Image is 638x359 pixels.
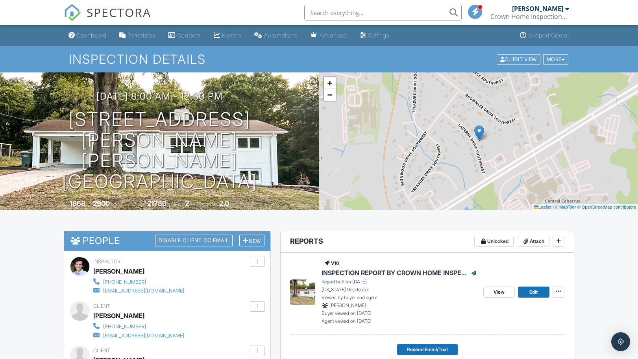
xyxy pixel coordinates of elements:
div: [PERSON_NAME] [93,265,144,277]
a: Zoom out [324,89,336,101]
img: Marker [474,125,484,141]
img: The Best Home Inspection Software - Spectora [64,4,81,21]
a: © MapTiler [555,205,576,209]
div: [PHONE_NUMBER] [103,279,146,285]
a: © OpenStreetMap contributors [577,205,636,209]
div: [PERSON_NAME] [512,5,563,13]
a: Dashboard [65,28,110,43]
a: Contacts [165,28,204,43]
div: 2.0 [219,199,229,207]
h1: [STREET_ADDRESS][PERSON_NAME][PERSON_NAME] [GEOGRAPHIC_DATA] [13,109,307,192]
div: More [543,54,569,65]
span: + [327,78,332,88]
div: Disable Client CC Email [155,235,233,246]
span: bedrooms [190,201,212,207]
div: Dashboard [77,32,107,39]
div: Templates [128,32,155,39]
a: Zoom in [324,77,336,89]
a: Client View [496,56,542,62]
span: − [327,90,332,100]
div: Contacts [177,32,201,39]
div: Metrics [222,32,242,39]
div: Automations [264,32,298,39]
div: [PHONE_NUMBER] [103,324,146,330]
div: Open Intercom Messenger [611,332,630,351]
span: | [553,205,554,209]
div: 2900 [93,199,110,207]
div: [EMAIL_ADDRESS][DOMAIN_NAME] [103,288,184,294]
div: [EMAIL_ADDRESS][DOMAIN_NAME] [103,333,184,339]
a: [EMAIL_ADDRESS][DOMAIN_NAME] [93,286,184,294]
input: Search everything... [304,5,462,20]
span: sq. ft. [111,201,122,207]
a: [PHONE_NUMBER] [93,322,184,330]
a: Leaflet [534,205,551,209]
a: Advanced [307,28,350,43]
span: Lot Size [129,201,146,207]
span: Client [93,348,110,353]
a: Settings [357,28,393,43]
a: SPECTORA [64,11,151,27]
span: Built [60,201,68,207]
div: Settings [368,32,390,39]
div: Crown Home Inspections, LLC [490,13,569,20]
div: 21780 [147,199,166,207]
span: sq.ft. [168,201,178,207]
div: Advanced [320,32,347,39]
span: Client [93,303,110,309]
h3: [DATE] 8:00 am - 12:30 pm [96,91,223,102]
a: [EMAIL_ADDRESS][DOMAIN_NAME] [93,331,184,339]
span: Inspector [93,259,120,265]
div: New [239,235,264,247]
h3: People [64,231,270,250]
h1: Inspection Details [69,52,569,66]
div: 1968 [70,199,85,207]
a: Templates [116,28,159,43]
a: [PHONE_NUMBER] [93,277,184,286]
span: SPECTORA [87,4,151,20]
div: Client View [497,54,540,65]
div: [PERSON_NAME] [93,310,144,322]
span: bathrooms [230,201,253,207]
a: Metrics [211,28,245,43]
a: Support Center [517,28,573,43]
div: 2 [185,199,189,207]
div: Support Center [528,32,570,39]
a: Automations (Basic) [251,28,301,43]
